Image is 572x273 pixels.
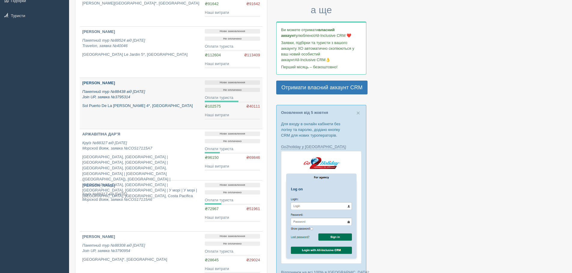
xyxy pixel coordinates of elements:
[281,27,362,38] p: Ви можете отримати улюбленої
[205,266,260,272] div: Наші витрати
[82,192,152,202] i: Круїз №88317 від [DATE] Морской Вояж, заявка №COS17115A6
[82,1,200,6] p: [PERSON_NAME][GEOGRAPHIC_DATA]*, [GEOGRAPHIC_DATA]
[295,58,331,62] span: All-Inclusive CRM👌
[281,40,362,63] p: Заявки, підбірки та туристи з вашого аккаунту ХО автоматично скопіюються у ваш новий особистий ак...
[205,190,260,195] p: Не оплачено
[205,132,260,136] p: Нове замовлення
[356,109,360,116] span: ×
[205,234,260,239] p: Нове замовлення
[205,80,260,85] p: Нове замовлення
[205,95,260,101] div: Оплати туриста
[205,164,260,169] div: Наші витрати
[80,180,202,231] a: [PERSON_NAME] Круїз №88317 від [DATE]Морской Вояж, заявка №COS17115A6
[82,141,152,151] i: Круїз №88327 від [DATE] Морской Вояж, заявка №COS17115A7
[205,53,221,57] span: ₴112604
[246,257,260,263] span: ₴29024
[205,183,260,187] p: Нове замовлення
[205,112,260,118] div: Наші витрати
[205,155,219,160] span: ₴96150
[205,242,260,246] p: Не оплачено
[281,110,328,115] a: Оновлення від 5 жовтня
[205,206,219,211] span: ₴72967
[205,104,221,108] span: ₴102575
[205,258,219,262] span: ₴28645
[80,129,202,180] a: АРЖАВІТІНА ДАРʼЯ Круїз №88327 від [DATE]Морской Вояж, заявка №COS17115A7 [GEOGRAPHIC_DATA], [GEOG...
[82,89,145,99] i: Пакетний тур №88438 від [DATE] Join UP, заявка №3795314
[80,78,202,129] a: [PERSON_NAME] Пакетний тур №88438 від [DATE]Join UP, заявка №3795314 Sol Puerto De La [PERSON_NAM...
[82,38,145,48] i: Пакетний тур №88524 від [DATE] Travelon, заявка №40046
[205,146,260,152] div: Оплати туриста
[244,52,260,58] span: ₴113409
[246,206,260,212] span: ₴51961
[82,234,115,239] b: [PERSON_NAME]
[281,144,362,150] p: :
[205,10,260,16] div: Наші витрати
[205,29,260,34] p: Нове замовлення
[82,154,200,199] p: [GEOGRAPHIC_DATA], [GEOGRAPHIC_DATA] | [GEOGRAPHIC_DATA], [GEOGRAPHIC_DATA] | [GEOGRAPHIC_DATA], ...
[246,104,260,109] span: ₴40111
[276,5,366,15] h3: а ще
[205,44,260,49] div: Оплати туриста
[205,215,260,221] div: Наші витрати
[276,81,368,94] a: Отримати власний аккаунт CRM
[82,243,145,253] i: Пакетний тур №88308 від [DATE] Join UP, заявка №3790954
[80,27,202,78] a: [PERSON_NAME] Пакетний тур №88524 від [DATE]Travelon, заявка №40046 [GEOGRAPHIC_DATA] Le Jardin 5...
[281,64,362,70] p: Перший місяць – безкоштовно!
[205,1,219,6] span: ₴91642
[281,151,362,263] img: go2holiday-login-via-crm-for-travel-agents.png
[82,29,115,34] b: [PERSON_NAME]
[205,88,260,92] p: Не оплачено
[82,183,115,188] b: [PERSON_NAME]
[82,103,200,109] p: Sol Puerto De La [PERSON_NAME] 4*, [GEOGRAPHIC_DATA]
[205,197,260,203] div: Оплати туриста
[205,61,260,67] div: Наші витрати
[281,121,362,138] p: Для входу в онлайн кабінети без логіну та паролю, додано кнопку CRM для нових туроператорів.
[82,81,115,85] b: [PERSON_NAME]
[205,37,260,41] p: Не оплачено
[356,110,360,116] button: Close
[82,132,120,136] b: АРЖАВІТІНА ДАРʼЯ
[315,33,351,38] span: All-Inclusive CRM ❤️
[82,257,200,263] p: [GEOGRAPHIC_DATA]*, [GEOGRAPHIC_DATA]
[246,1,260,7] span: ₴91642
[246,155,260,161] span: ₴69846
[281,144,346,149] a: Go2holiday у [GEOGRAPHIC_DATA]
[205,249,260,254] div: Оплати туриста
[281,28,335,38] b: власний аккаунт
[205,139,260,144] p: Не оплачено
[82,52,200,58] p: [GEOGRAPHIC_DATA] Le Jardin 5*, [GEOGRAPHIC_DATA]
